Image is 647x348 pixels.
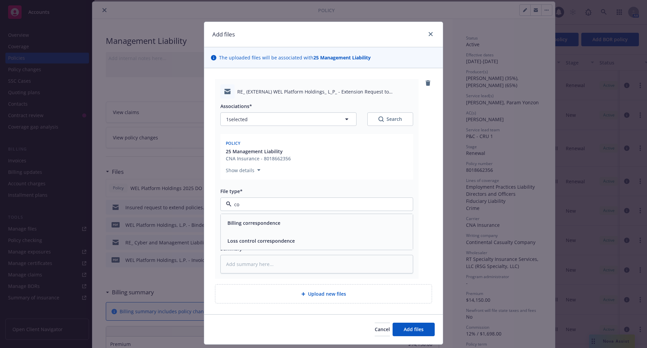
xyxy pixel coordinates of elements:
button: Loss control correspondence [227,237,295,244]
input: Filter by keyword [232,201,399,208]
span: File type* [220,188,243,194]
button: Billing correspondence [227,219,280,226]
